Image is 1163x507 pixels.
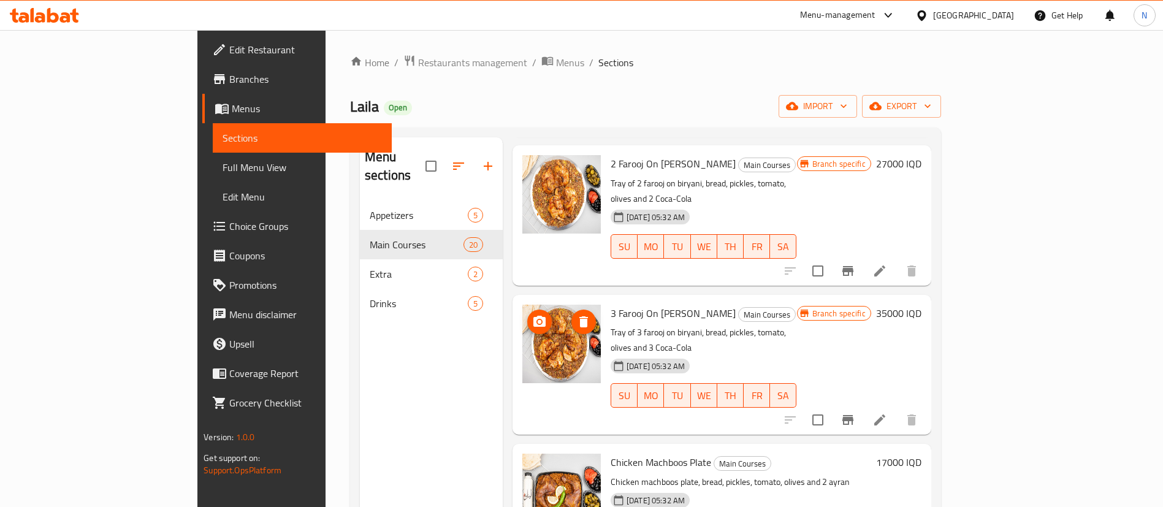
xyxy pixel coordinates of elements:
span: Coupons [229,248,382,263]
div: Appetizers5 [360,200,503,230]
button: TH [717,234,744,259]
button: WE [691,234,717,259]
button: delete [897,405,926,435]
button: Branch-specific-item [833,256,863,286]
h2: Menu sections [365,148,425,185]
span: TU [669,238,685,256]
span: 2 Farooj On [PERSON_NAME] [611,154,736,173]
span: MO [643,387,659,405]
div: items [468,208,483,223]
span: N [1142,9,1147,22]
span: Branch specific [807,308,871,319]
span: Coverage Report [229,366,382,381]
button: SA [770,383,796,408]
a: Promotions [202,270,392,300]
a: Sections [213,123,392,153]
span: Main Courses [370,237,463,252]
button: upload picture [527,310,552,334]
button: FR [744,383,770,408]
span: Sort sections [444,151,473,181]
span: Menu disclaimer [229,307,382,322]
span: export [872,99,931,114]
button: SU [611,234,638,259]
a: Coverage Report [202,359,392,388]
span: SA [775,387,791,405]
img: 2 Farooj On Biryani Tray [522,155,601,234]
span: [DATE] 05:32 AM [622,212,690,223]
span: WE [696,387,712,405]
span: Branch specific [807,158,871,170]
button: WE [691,383,717,408]
button: TU [664,234,690,259]
span: Grocery Checklist [229,395,382,410]
span: SA [775,238,791,256]
span: Drinks [370,296,468,311]
span: TU [669,387,685,405]
a: Edit Restaurant [202,35,392,64]
nav: Menu sections [360,196,503,323]
div: items [463,237,483,252]
button: import [779,95,857,118]
span: 5 [468,298,482,310]
span: Get support on: [204,450,260,466]
span: TH [722,238,739,256]
div: Extra2 [360,259,503,289]
span: [DATE] 05:32 AM [622,495,690,506]
button: Add section [473,151,503,181]
span: Version: [204,429,234,445]
span: [DATE] 05:32 AM [622,360,690,372]
span: 3 Farooj On [PERSON_NAME] [611,304,736,322]
span: Select all sections [418,153,444,179]
a: Menus [541,55,584,71]
span: Main Courses [714,457,771,471]
button: delete [897,256,926,286]
h6: 17000 IQD [876,454,921,471]
div: Main Courses [738,158,796,172]
a: Edit menu item [872,264,887,278]
p: Tray of 3 farooj on biryani, bread, pickles, tomato, olives and 3 Coca-Cola [611,325,797,356]
nav: breadcrumb [350,55,941,71]
a: Restaurants management [403,55,527,71]
span: FR [749,387,765,405]
span: 20 [464,239,482,251]
div: items [468,296,483,311]
span: Chicken Machboos Plate [611,453,711,471]
button: SA [770,234,796,259]
button: FR [744,234,770,259]
a: Grocery Checklist [202,388,392,417]
span: SU [616,238,633,256]
div: Drinks5 [360,289,503,318]
span: TH [722,387,739,405]
a: Full Menu View [213,153,392,182]
span: Upsell [229,337,382,351]
a: Edit Menu [213,182,392,212]
span: Select to update [805,407,831,433]
li: / [532,55,536,70]
a: Support.OpsPlatform [204,462,281,478]
div: Extra [370,267,468,281]
span: Main Courses [739,158,795,172]
span: Select to update [805,258,831,284]
span: Sections [598,55,633,70]
span: Edit Restaurant [229,42,382,57]
div: Main Courses [738,307,796,322]
span: Branches [229,72,382,86]
span: import [788,99,847,114]
a: Menu disclaimer [202,300,392,329]
span: Main Courses [739,308,795,322]
button: MO [638,234,664,259]
p: Chicken machboos plate, bread, pickles, tomato, olives and 2 ayran [611,475,871,490]
span: MO [643,238,659,256]
a: Branches [202,64,392,94]
span: WE [696,238,712,256]
div: Main Courses20 [360,230,503,259]
li: / [394,55,398,70]
span: Menus [556,55,584,70]
span: Menus [232,101,382,116]
h6: 27000 IQD [876,155,921,172]
span: Edit Menu [223,189,382,204]
img: 3 Farooj On Biryani Tray [522,305,601,383]
span: Sections [223,131,382,145]
button: MO [638,383,664,408]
